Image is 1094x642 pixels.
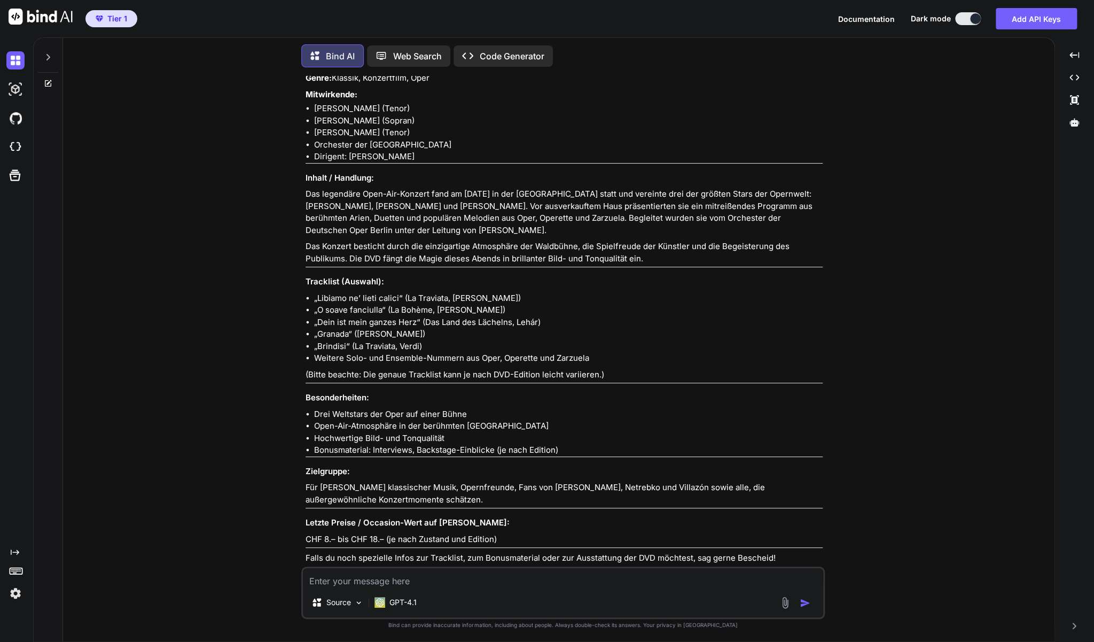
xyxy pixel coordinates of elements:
[306,73,332,83] strong: Genre:
[306,276,823,288] h3: Tracklist (Auswahl):
[838,13,895,25] button: Documentation
[314,115,823,127] li: [PERSON_NAME] (Sopran)
[306,89,357,99] strong: Mitwirkende:
[314,352,823,365] li: Weitere Solo- und Ensemble-Nummern aus Oper, Operette und Zarzuela
[314,408,823,421] li: Drei Weltstars der Oper auf einer Bühne
[314,328,823,341] li: „Granada“ ([PERSON_NAME])
[306,172,823,184] h3: Inhalt / Handlung:
[306,72,823,84] p: Klassik, Konzertfilm, Oper
[306,188,823,236] p: Das legendäre Open-Air-Konzert fand am [DATE] in der [GEOGRAPHIC_DATA] statt und vereinte drei de...
[301,621,825,629] p: Bind can provide inaccurate information, including about people. Always double-check its answers....
[314,444,823,457] li: Bonusmaterial: Interviews, Backstage-Einblicke (je nach Edition)
[326,597,351,608] p: Source
[6,109,25,127] img: githubDark
[354,598,363,607] img: Pick Models
[389,597,417,608] p: GPT-4.1
[6,584,25,602] img: settings
[306,392,823,404] h3: Besonderheiten:
[314,420,823,432] li: Open-Air-Atmosphäre in der berühmten [GEOGRAPHIC_DATA]
[314,341,823,353] li: „Brindisi“ (La Traviata, Verdi)
[314,292,823,305] li: „Libiamo ne’ lieti calici“ (La Traviata, [PERSON_NAME])
[306,482,823,506] p: Für [PERSON_NAME] klassischer Musik, Opernfreunde, Fans von [PERSON_NAME], Netrebko und Villazón ...
[6,80,25,98] img: darkAi-studio
[800,598,810,608] img: icon
[9,9,73,25] img: Bind AI
[306,241,823,265] p: Das Konzert besticht durch die einzigartige Atmosphäre der Waldbühne, die Spielfreude der Künstle...
[314,151,823,163] li: Dirigent: [PERSON_NAME]
[374,597,385,608] img: GPT-4.1
[306,552,823,564] p: Falls du noch spezielle Infos zur Tracklist, zum Bonusmaterial oder zur Ausstattung der DVD möcht...
[326,50,355,63] p: Bind AI
[314,432,823,445] li: Hochwertige Bild- und Tonqualität
[96,16,103,22] img: premium
[306,369,823,381] p: (Bitte beachte: Die genaue Tracklist kann je nach DVD-Edition leicht variieren.)
[314,304,823,316] li: „O soave fanciulla“ (La Bohème, [PERSON_NAME])
[314,316,823,329] li: „Dein ist mein ganzes Herz“ (Das Land des Lächelns, Lehár)
[314,139,823,151] li: Orchester der [GEOGRAPHIC_DATA]
[107,13,127,24] span: Tier 1
[911,13,951,24] span: Dark mode
[314,127,823,139] li: [PERSON_NAME] (Tenor)
[306,466,823,478] h3: Zielgruppe:
[480,50,544,63] p: Code Generator
[306,517,823,529] h3: Letzte Preise / Occasion-Wert auf [PERSON_NAME]:
[6,51,25,69] img: darkChat
[996,8,1077,29] button: Add API Keys
[779,597,791,609] img: attachment
[85,10,137,27] button: premiumTier 1
[306,533,823,546] p: CHF 8.– bis CHF 18.– (je nach Zustand und Edition)
[393,50,442,63] p: Web Search
[838,14,895,24] span: Documentation
[314,103,823,115] li: [PERSON_NAME] (Tenor)
[6,138,25,156] img: cloudideIcon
